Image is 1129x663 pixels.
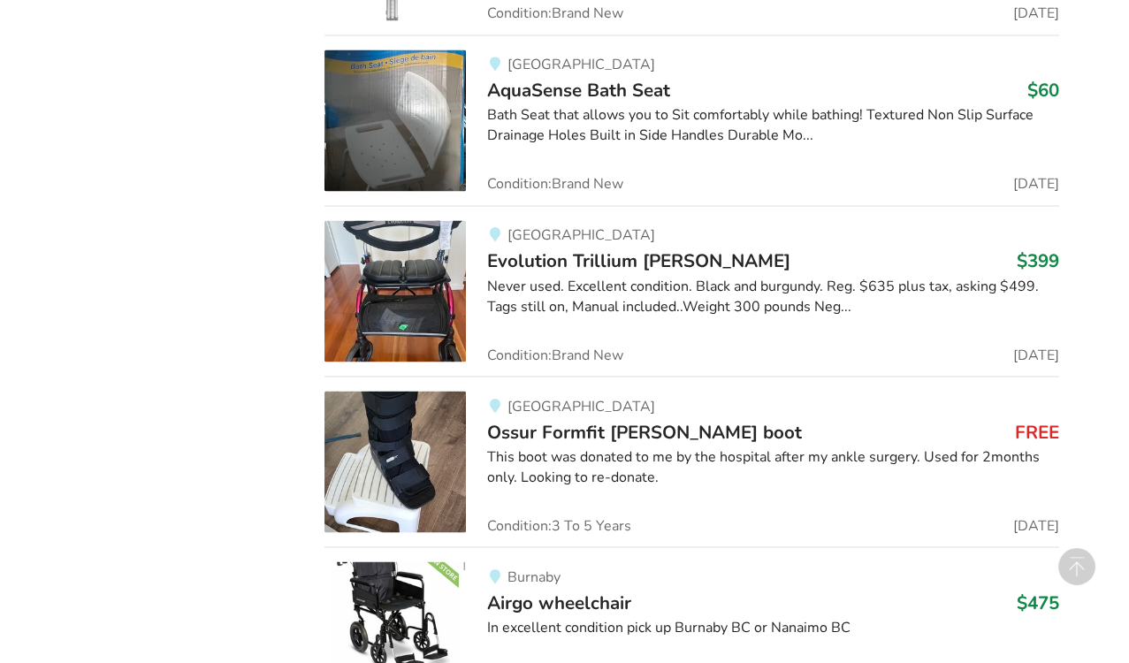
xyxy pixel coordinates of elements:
[487,6,623,20] span: Condition: Brand New
[487,248,790,273] span: Evolution Trillium [PERSON_NAME]
[324,220,466,362] img: mobility-evolution trillium walker
[487,78,670,103] span: AquaSense Bath Seat
[507,396,655,415] span: [GEOGRAPHIC_DATA]
[1017,591,1059,613] h3: $475
[1013,518,1059,532] span: [DATE]
[487,276,1059,316] div: Never used. Excellent condition. Black and burgundy. Reg. $635 plus tax, asking $499. Tags still ...
[324,376,1059,546] a: mobility-ossur formfit walker boot[GEOGRAPHIC_DATA]Ossur Formfit [PERSON_NAME] bootFREEThis boot ...
[487,347,623,362] span: Condition: Brand New
[1013,347,1059,362] span: [DATE]
[487,446,1059,487] div: This boot was donated to me by the hospital after my ankle surgery. Used for 2months only. Lookin...
[324,205,1059,376] a: mobility-evolution trillium walker [GEOGRAPHIC_DATA]Evolution Trillium [PERSON_NAME]$399Never use...
[1017,249,1059,272] h3: $399
[487,590,631,614] span: Airgo wheelchair
[487,617,1059,637] div: In excellent condition pick up Burnaby BC or Nanaimo BC
[507,225,655,245] span: [GEOGRAPHIC_DATA]
[1027,79,1059,102] h3: $60
[324,391,466,532] img: mobility-ossur formfit walker boot
[487,419,802,444] span: Ossur Formfit [PERSON_NAME] boot
[487,177,623,191] span: Condition: Brand New
[324,34,1059,205] a: bathroom safety-aquasense bath seat[GEOGRAPHIC_DATA]AquaSense Bath Seat$60Bath Seat that allows y...
[507,55,655,74] span: [GEOGRAPHIC_DATA]
[1013,6,1059,20] span: [DATE]
[507,567,561,586] span: Burnaby
[324,50,466,191] img: bathroom safety-aquasense bath seat
[1013,177,1059,191] span: [DATE]
[1015,420,1059,443] h3: FREE
[487,518,631,532] span: Condition: 3 To 5 Years
[487,105,1059,146] div: Bath Seat that allows you to Sit comfortably while bathing! Textured Non Slip Surface Drainage Ho...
